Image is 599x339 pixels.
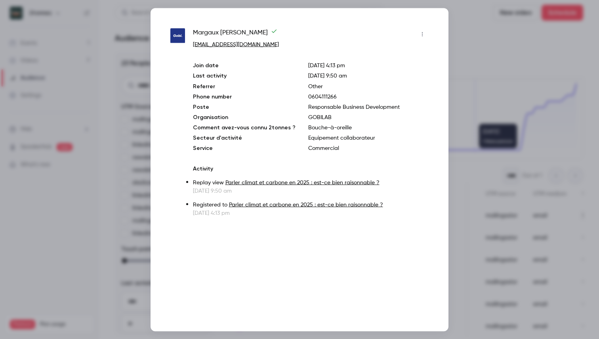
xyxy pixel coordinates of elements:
p: Equipement collaborateur [308,134,429,142]
p: Join date [193,61,296,69]
span: Margaux [PERSON_NAME] [193,28,277,40]
p: GOBILAB [308,113,429,121]
p: Other [308,82,429,90]
p: Secteur d'activité [193,134,296,142]
p: Activity [193,165,429,172]
p: Referrer [193,82,296,90]
p: [DATE] 9:50 am [193,187,429,195]
p: Phone number [193,93,296,100]
p: Poste [193,103,296,111]
p: Bouche-à-oreille [308,123,429,131]
p: Commercial [308,144,429,152]
p: Organisation [193,113,296,121]
p: Registered to [193,201,429,209]
span: [DATE] 9:50 am [308,73,347,78]
a: Parler climat et carbone en 2025 : est-ce bien raisonnable ? [225,180,380,185]
p: Service [193,144,296,152]
p: [DATE] 4:13 pm [308,61,429,69]
p: Replay view [193,178,429,187]
a: [EMAIL_ADDRESS][DOMAIN_NAME] [193,42,279,47]
a: Parler climat et carbone en 2025 : est-ce bien raisonnable ? [229,202,383,207]
img: gobilab.com [170,28,185,43]
p: [DATE] 4:13 pm [193,209,429,217]
p: Comment avez-vous connu 2tonnes ? [193,123,296,131]
p: Responsable Business Development [308,103,429,111]
p: Last activity [193,72,296,80]
p: 0604111266 [308,93,429,100]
